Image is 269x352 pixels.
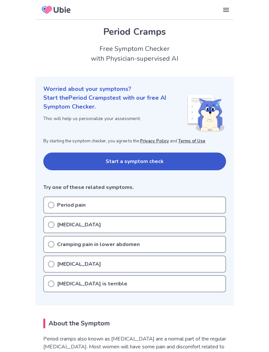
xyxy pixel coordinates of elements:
[43,25,226,39] h1: Period Cramps
[57,280,127,288] p: [MEDICAL_DATA] is terrible
[187,95,225,132] img: Shiba
[43,319,226,328] h2: About the Symptom
[43,115,187,122] p: This will help us personalize your assessment.
[57,221,101,229] p: [MEDICAL_DATA]
[43,138,226,145] p: By starting the symptom checker, you agree to the and
[35,44,234,64] h2: Free Symptom Checker with Physician-supervised AI
[43,153,226,170] button: Start a symptom check
[43,183,226,191] p: Try one of these related symptoms.
[57,260,101,268] p: [MEDICAL_DATA]
[140,138,169,144] a: Privacy Policy
[43,93,187,111] p: Start the Period Cramps test with our free AI Symptom Checker.
[57,240,140,248] p: Cramping pain in lower abdomen
[43,85,226,93] p: Worried about your symptoms?
[57,201,86,209] p: Period pain
[178,138,205,144] a: Terms of Use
